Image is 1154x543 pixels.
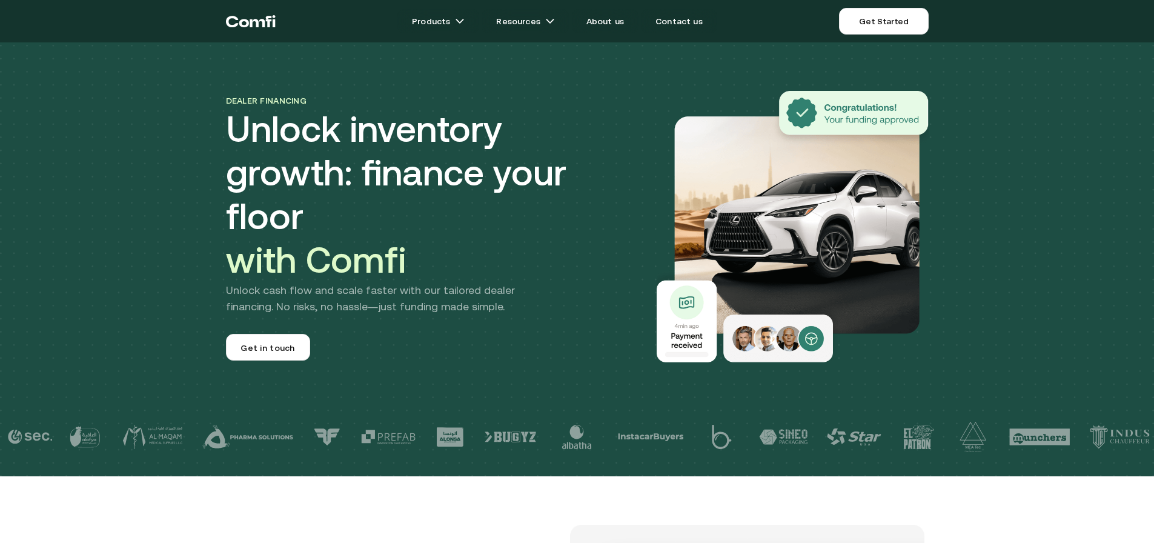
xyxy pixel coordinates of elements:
[361,430,416,444] img: logo-6
[657,91,928,362] img: Dealer Financing
[226,3,276,39] a: Return to the top of the Comfi home page
[313,422,342,452] img: logo-5
[555,425,598,449] img: logo-9
[482,9,569,33] a: Resourcesarrow icons
[703,425,740,449] img: logo-11
[485,422,536,452] img: logo-8
[839,8,928,35] a: Get Started
[1009,419,1070,455] img: logo-16
[827,422,881,452] img: logo-13
[226,282,555,315] p: Unlock cash flow and scale faster with our tailored dealer financing. No risks, no hassle—just fu...
[455,16,465,26] img: arrow icons
[759,425,807,449] img: logo-12
[572,9,638,33] a: About us
[435,427,465,447] img: logo-7
[641,9,717,33] a: Contact us
[545,16,555,26] img: arrow icons
[1089,422,1150,452] img: logo-17
[122,425,183,449] img: logo-3
[226,96,307,105] span: Dealer financing
[617,422,684,452] img: logo-10
[397,9,479,33] a: Productsarrow icons
[957,422,990,452] img: logo-15
[226,334,310,361] a: Get in touch
[226,239,406,281] span: with Comfi
[202,413,293,461] img: logo-4
[226,107,638,282] h1: Unlock inventory growth: finance your floor
[901,425,937,449] img: logo-14
[240,342,294,356] span: Get in touch
[67,426,103,448] img: logo-2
